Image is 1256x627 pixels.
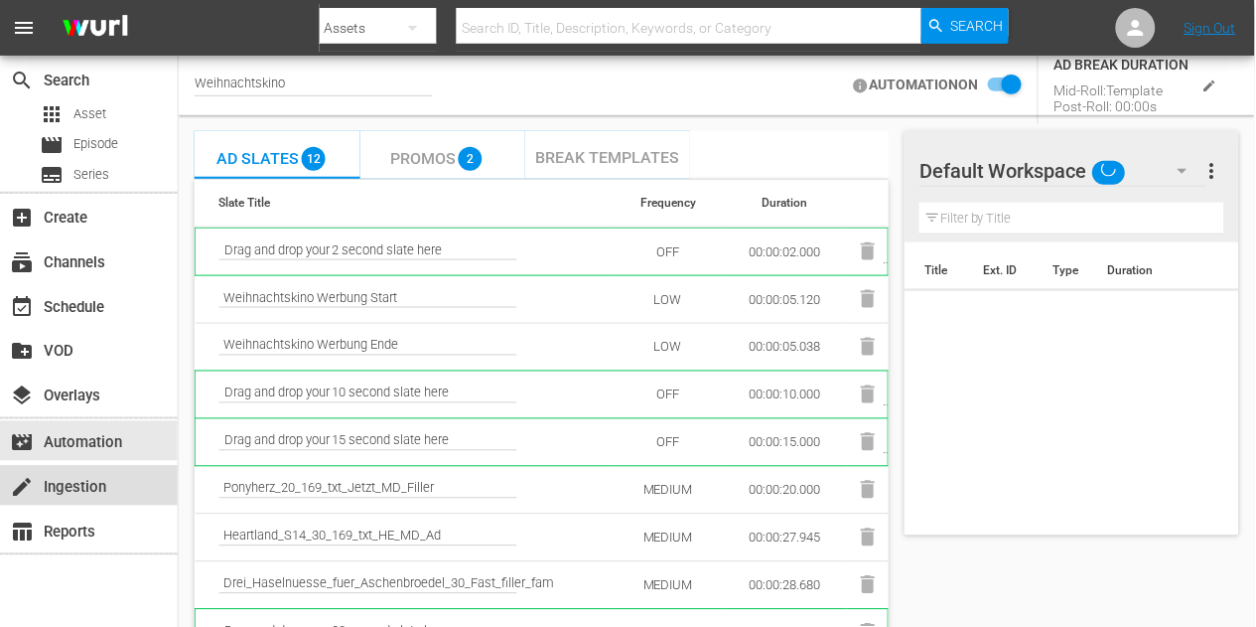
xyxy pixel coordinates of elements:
span: Channels [10,250,34,274]
span: Series [73,165,109,185]
span: Asset [73,104,106,124]
span: Search [952,8,1005,44]
div: Default Workspace [920,143,1207,199]
td: 00:00:27.945 [724,514,848,561]
span: Reports [10,521,34,545]
span: Ad Slates [216,149,299,168]
span: Heartland_S14_30_169_txt_HE_MD_Ad [219,529,517,547]
span: Search [10,69,34,92]
span: Automation [10,431,34,455]
span: Ponyherz_20_169_txt_Jetzt_MD_Filler [219,481,517,499]
td: 00:00:02.000 [724,228,848,275]
td: MEDIUM [615,466,724,514]
th: Duration [724,180,848,227]
span: Overlays [10,385,34,408]
button: Search [922,8,1010,44]
span: Series [40,163,64,187]
div: Mid-Roll: Template [1055,82,1165,98]
th: Title [906,242,973,298]
td: 00:00:28.680 [724,561,848,609]
button: edit [1190,66,1231,106]
span: Weihnachtskino Werbung Ende [219,338,517,356]
span: Drag and drop your 15 second slate here [219,433,517,451]
td: 00:00:20.000 [724,466,848,514]
td: LOW [615,323,724,371]
button: Promos 2 [360,131,526,179]
button: Break Templates [525,131,691,179]
span: Episode [73,134,118,154]
div: AD BREAK DURATION [1055,57,1190,73]
td: 00:00:05.120 [724,275,848,323]
td: OFF [615,228,724,275]
td: LOW [615,275,724,323]
th: Ext. ID [973,242,1044,298]
td: OFF [615,418,724,466]
span: 2 [459,147,483,171]
span: Promos [390,149,456,168]
td: 00:00:10.000 [724,371,848,418]
div: Post-Roll: 00:00s [1055,98,1159,114]
span: Episode [40,133,64,157]
td: OFF [615,371,724,418]
td: MEDIUM [615,561,724,609]
span: menu [12,16,36,40]
span: Break Templates [536,148,680,167]
span: Drag and drop your 10 second slate here [219,386,517,403]
th: Duration [1097,242,1216,298]
button: Ad Slates 12 [195,131,360,179]
td: 00:00:05.038 [724,323,848,371]
span: Drag and drop your 2 second slate here [219,242,517,260]
th: Slate Title [195,180,615,227]
td: 00:00:15.000 [724,418,848,466]
h4: AUTOMATION ON [870,78,979,92]
span: Drei_Haselnuesse_fuer_Aschenbroedel_30_Fast_filler_fam [219,576,517,594]
a: Sign Out [1186,20,1237,36]
span: Asset [40,102,64,126]
span: VOD [10,340,34,364]
th: Type [1043,242,1097,298]
span: Weihnachtskino Werbung Start [219,290,517,308]
span: Create [10,206,34,230]
span: Ingestion [10,476,34,500]
div: Weihnachtskino [195,76,433,96]
span: more_vert [1201,159,1225,183]
span: Schedule [10,295,34,319]
span: 12 [302,147,326,171]
th: Frequency [615,180,724,227]
img: ans4CAIJ8jUAAAAAAAAAAAAAAAAAAAAAAAAgQb4GAAAAAAAAAAAAAAAAAAAAAAAAJMjXAAAAAAAAAAAAAAAAAAAAAAAAgAT5G... [48,5,143,52]
td: MEDIUM [615,514,724,561]
button: more_vert [1201,147,1225,195]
